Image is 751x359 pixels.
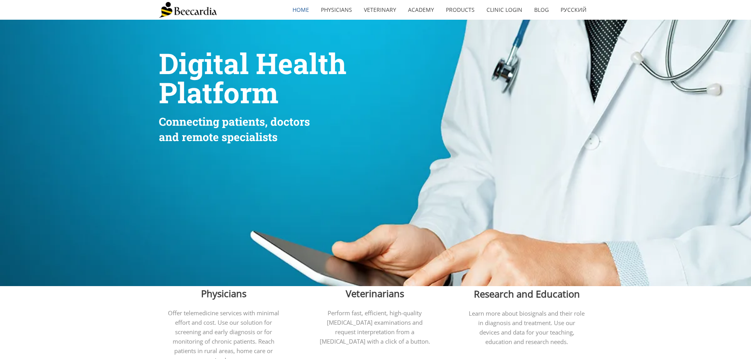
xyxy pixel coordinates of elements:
a: Products [440,1,481,19]
a: Русский [555,1,593,19]
a: home [287,1,315,19]
span: Learn more about biosignals and their role in diagnosis and treatment. Use our devices and data f... [469,309,585,346]
span: Connecting patients, doctors [159,114,310,129]
span: Perform fast, efficient, high-quality [MEDICAL_DATA] examinations and request interpretation from... [320,309,430,345]
a: Physicians [315,1,358,19]
span: Research and Education [474,287,580,300]
a: Academy [402,1,440,19]
span: Digital Health [159,45,347,82]
span: and remote specialists [159,130,278,144]
span: Physicians [201,287,246,300]
a: Veterinary [358,1,402,19]
span: Veterinarians [346,287,404,300]
img: Beecardia [159,2,217,18]
a: Blog [528,1,555,19]
a: Clinic Login [481,1,528,19]
span: Platform [159,74,278,111]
